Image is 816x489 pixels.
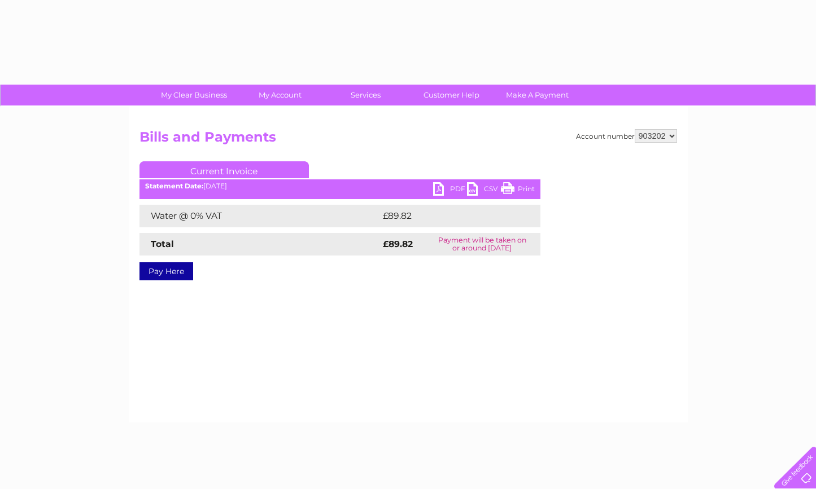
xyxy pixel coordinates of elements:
[139,129,677,151] h2: Bills and Payments
[147,85,241,105] a: My Clear Business
[433,182,467,199] a: PDF
[576,129,677,143] div: Account number
[139,262,193,280] a: Pay Here
[319,85,412,105] a: Services
[501,182,535,199] a: Print
[424,233,540,255] td: Payment will be taken on or around [DATE]
[145,182,203,190] b: Statement Date:
[380,205,518,227] td: £89.82
[383,239,413,249] strong: £89.82
[233,85,326,105] a: My Account
[151,239,174,249] strong: Total
[467,182,501,199] a: CSV
[139,161,309,178] a: Current Invoice
[405,85,498,105] a: Customer Help
[139,205,380,227] td: Water @ 0% VAT
[139,182,540,190] div: [DATE]
[491,85,584,105] a: Make A Payment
